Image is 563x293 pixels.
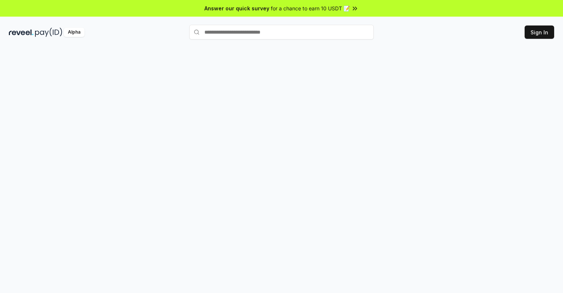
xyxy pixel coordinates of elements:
[271,4,350,12] span: for a chance to earn 10 USDT 📝
[64,28,84,37] div: Alpha
[525,25,554,39] button: Sign In
[9,28,34,37] img: reveel_dark
[35,28,62,37] img: pay_id
[204,4,269,12] span: Answer our quick survey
